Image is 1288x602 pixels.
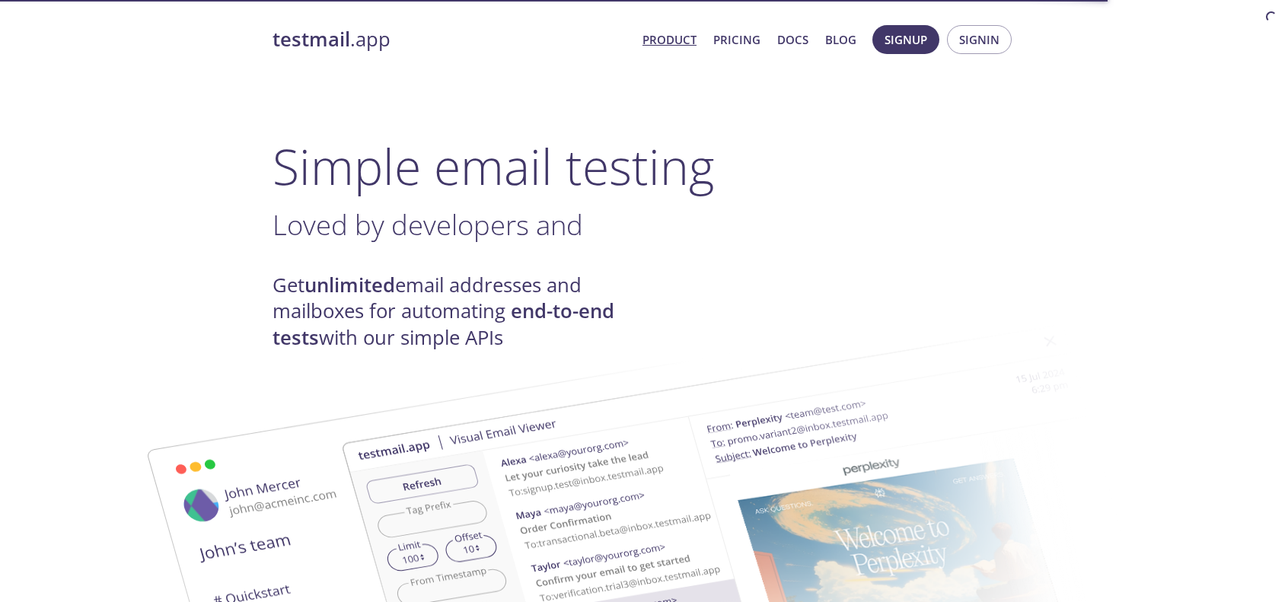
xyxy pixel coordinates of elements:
[273,137,1015,196] h1: Simple email testing
[273,298,614,350] strong: end-to-end tests
[777,30,808,49] a: Docs
[273,27,630,53] a: testmail.app
[885,30,927,49] span: Signup
[273,272,644,351] h4: Get email addresses and mailboxes for automating with our simple APIs
[642,30,697,49] a: Product
[872,25,939,54] button: Signup
[825,30,856,49] a: Blog
[947,25,1012,54] button: Signin
[273,26,350,53] strong: testmail
[273,205,583,244] span: Loved by developers and
[959,30,999,49] span: Signin
[304,272,395,298] strong: unlimited
[713,30,760,49] a: Pricing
